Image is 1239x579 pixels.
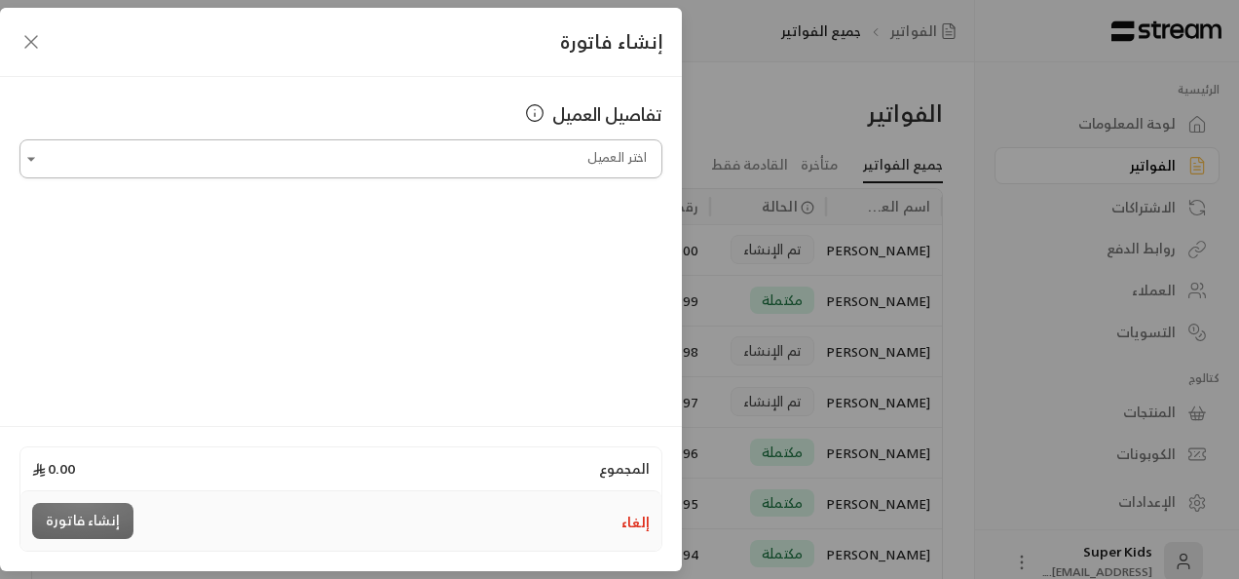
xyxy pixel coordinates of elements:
span: إنشاء فاتورة [560,24,662,58]
button: إلغاء [621,513,650,532]
span: المجموع [599,459,650,479]
button: Open [19,147,43,171]
span: تفاصيل العميل [552,100,662,128]
span: 0.00 [32,459,75,479]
